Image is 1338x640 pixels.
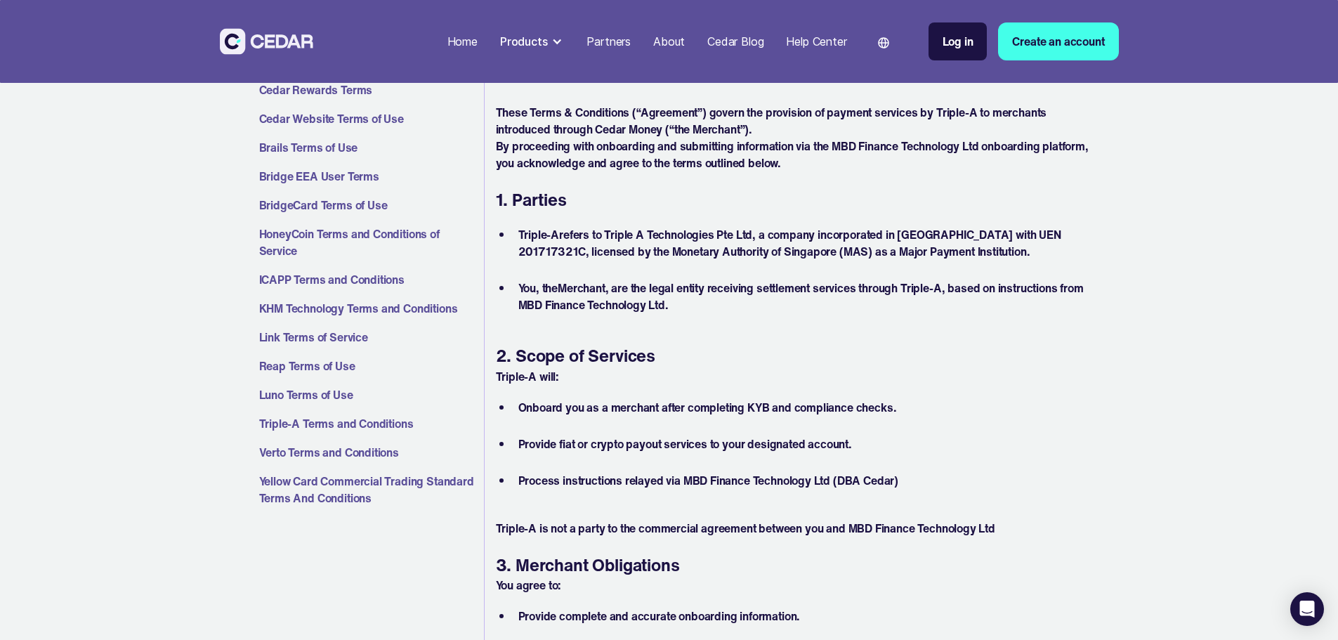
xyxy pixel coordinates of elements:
a: About [648,26,690,57]
p: Triple-A is not a party to the commercial agreement between you and MBD Finance Technology Ltd [496,520,1091,537]
div: Help Center [786,33,846,50]
li: , the , are the legal entity receiving settlement services through Triple-A, based on instruction... [513,280,1091,313]
a: Bridge EEA User Terms [259,168,478,185]
a: Cedar Rewards Terms [259,81,478,98]
p: ‍ [496,537,1091,554]
strong: Triple-A [518,226,560,243]
a: Reap Terms of Use [259,358,478,374]
p: These Terms & Conditions (“Agreement”) govern the provision of payment services by Triple-A to me... [496,104,1091,138]
p: By proceeding with onboarding and submitting information via the MBD Finance Technology Ltd onboa... [496,138,1091,171]
p: ‍ [496,171,1091,188]
strong: 2. Scope of Services [496,343,655,368]
strong: 1. Parties [496,187,567,212]
a: Help Center [780,26,852,57]
a: Partners [581,26,636,57]
strong: Merchant [558,280,605,296]
li: Onboard you as a merchant after completing KYB and compliance checks. [513,399,1091,433]
div: Log in [943,33,973,50]
li: Process instructions relayed via MBD Finance Technology Ltd (DBA Cedar) [513,472,1091,506]
a: ICAPP Terms and Conditions [259,271,478,288]
li: Provide fiat or crypto payout services to your designated account. [513,436,1091,469]
div: Open Intercom Messenger [1290,592,1324,626]
p: You agree to: [496,577,1091,594]
div: Home [447,33,478,50]
div: Partners [586,33,631,50]
a: BridgeCard Terms of Use [259,197,478,214]
div: About [653,33,685,50]
a: Log in [929,22,988,60]
a: Yellow Card Commercial Trading Standard Terms And Conditions [259,473,478,507]
a: Luno Terms of Use [259,386,478,403]
a: Verto Terms and Conditions [259,444,478,461]
p: ‍ [496,327,1091,344]
strong: 3. Merchant Obligations [496,552,680,577]
a: KHM Technology Terms and Conditions [259,300,478,317]
strong: You [518,280,536,296]
a: Triple-A Terms and Conditions [259,415,478,432]
p: Triple-A will: [496,368,1091,385]
a: Brails Terms of Use [259,139,478,156]
a: Home [442,26,483,57]
a: HoneyCoin Terms and Conditions of Service [259,226,478,259]
a: Create an account [998,22,1118,60]
a: Cedar Website Terms of Use [259,110,478,127]
div: Products [494,27,570,55]
div: Cedar Blog [707,33,763,50]
a: Link Terms of Service [259,329,478,346]
a: Cedar Blog [702,26,769,57]
div: Products [500,33,548,50]
li: refers to Triple A Technologies Pte Ltd, a company incorporated in [GEOGRAPHIC_DATA] with UEN 201... [513,226,1091,277]
img: world icon [878,37,889,48]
